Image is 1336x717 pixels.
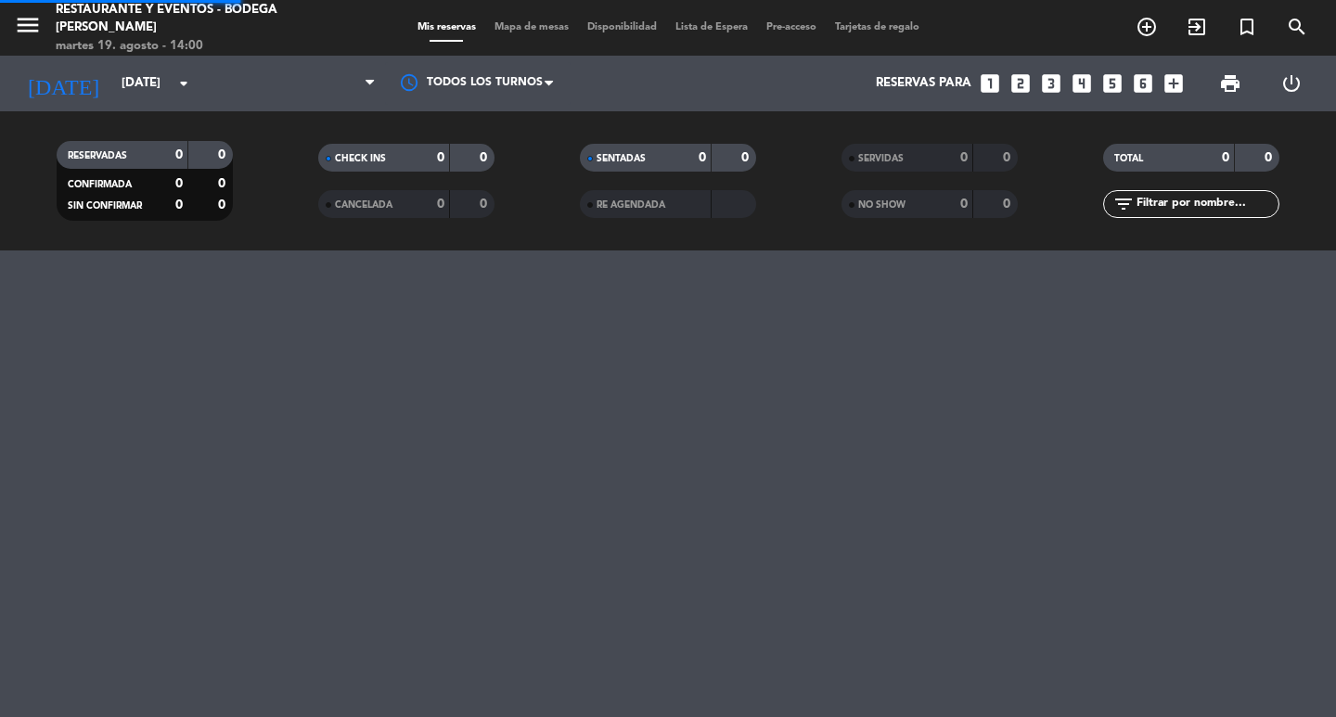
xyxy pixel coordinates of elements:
[1162,71,1186,96] i: add_box
[1236,16,1258,38] i: turned_in_not
[218,148,229,161] strong: 0
[14,11,42,39] i: menu
[876,76,971,91] span: Reservas para
[68,201,142,211] span: SIN CONFIRMAR
[666,22,757,32] span: Lista de Espera
[56,37,320,56] div: martes 19. agosto - 14:00
[1172,11,1222,43] span: WALK IN
[1100,71,1124,96] i: looks_5
[1136,16,1158,38] i: add_circle_outline
[960,198,968,211] strong: 0
[858,200,906,210] span: NO SHOW
[218,198,229,211] strong: 0
[1112,193,1135,215] i: filter_list
[408,22,485,32] span: Mis reservas
[757,22,826,32] span: Pre-acceso
[699,151,706,164] strong: 0
[1222,11,1272,43] span: Reserva especial
[1114,154,1143,163] span: TOTAL
[14,11,42,45] button: menu
[1222,151,1229,164] strong: 0
[960,151,968,164] strong: 0
[1272,11,1322,43] span: BUSCAR
[1122,11,1172,43] span: RESERVAR MESA
[1265,151,1276,164] strong: 0
[1003,151,1014,164] strong: 0
[335,200,392,210] span: CANCELADA
[1135,194,1278,214] input: Filtrar por nombre...
[437,151,444,164] strong: 0
[68,180,132,189] span: CONFIRMADA
[1186,16,1208,38] i: exit_to_app
[480,151,491,164] strong: 0
[741,151,752,164] strong: 0
[1219,72,1241,95] span: print
[1131,71,1155,96] i: looks_6
[597,200,665,210] span: RE AGENDADA
[14,63,112,104] i: [DATE]
[1070,71,1094,96] i: looks_4
[480,198,491,211] strong: 0
[335,154,386,163] span: CHECK INS
[978,71,1002,96] i: looks_one
[1280,72,1303,95] i: power_settings_new
[175,148,183,161] strong: 0
[56,1,320,37] div: Restaurante y Eventos - Bodega [PERSON_NAME]
[1286,16,1308,38] i: search
[858,154,904,163] span: SERVIDAS
[437,198,444,211] strong: 0
[175,198,183,211] strong: 0
[68,151,127,160] span: RESERVADAS
[1039,71,1063,96] i: looks_3
[1003,198,1014,211] strong: 0
[173,72,195,95] i: arrow_drop_down
[175,177,183,190] strong: 0
[578,22,666,32] span: Disponibilidad
[1008,71,1033,96] i: looks_two
[485,22,578,32] span: Mapa de mesas
[597,154,646,163] span: SENTADAS
[826,22,929,32] span: Tarjetas de regalo
[1261,56,1322,111] div: LOG OUT
[218,177,229,190] strong: 0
